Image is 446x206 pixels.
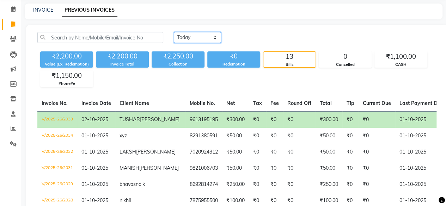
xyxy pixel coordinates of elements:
[316,111,342,128] td: ₹300.00
[270,100,279,106] span: Fee
[207,51,260,61] div: ₹0
[37,32,163,43] input: Search by Name/Mobile/Email/Invoice No
[185,160,222,176] td: 9821006703
[222,111,249,128] td: ₹300.00
[190,100,215,106] span: Mobile No.
[185,144,222,160] td: 7020924312
[185,128,222,144] td: 8291380591
[33,7,53,13] a: INVOICE
[120,116,140,123] span: TUSHAR
[316,176,342,193] td: ₹250.00
[249,128,266,144] td: ₹0
[342,144,359,160] td: ₹0
[120,132,127,139] span: xyz
[152,51,204,61] div: ₹2,250.00
[37,111,77,128] td: V/2025-26/2033
[316,128,342,144] td: ₹50.00
[363,100,391,106] span: Current Due
[342,176,359,193] td: ₹0
[120,100,149,106] span: Client Name
[136,149,176,155] span: [PERSON_NAME]
[140,116,179,123] span: [PERSON_NAME]
[266,176,283,193] td: ₹0
[120,165,139,171] span: MANISH
[152,61,204,67] div: Collection
[375,62,427,68] div: CASH
[222,128,249,144] td: ₹50.00
[283,111,316,128] td: ₹0
[347,100,354,106] span: Tip
[81,181,108,187] span: 01-10-2025
[136,181,145,187] span: naik
[37,176,77,193] td: V/2025-26/2029
[249,144,266,160] td: ₹0
[37,144,77,160] td: V/2025-26/2032
[222,144,249,160] td: ₹50.00
[283,128,316,144] td: ₹0
[263,62,316,68] div: Bills
[359,176,395,193] td: ₹0
[226,100,235,106] span: Net
[96,51,149,61] div: ₹2,200.00
[316,144,342,160] td: ₹50.00
[41,81,93,87] div: PhonePe
[81,116,108,123] span: 02-10-2025
[120,149,136,155] span: LAKSH
[120,197,131,204] span: nikhil
[249,111,266,128] td: ₹0
[62,4,117,17] a: PREVIOUS INVOICES
[40,51,93,61] div: ₹2,200.00
[37,160,77,176] td: V/2025-26/2031
[185,176,222,193] td: 8692814274
[342,160,359,176] td: ₹0
[283,176,316,193] td: ₹0
[263,52,316,62] div: 13
[222,160,249,176] td: ₹50.00
[342,111,359,128] td: ₹0
[81,132,108,139] span: 01-10-2025
[40,61,93,67] div: Value (Ex. Redemption)
[42,100,68,106] span: Invoice No.
[319,52,371,62] div: 0
[139,165,179,171] span: [PERSON_NAME]
[342,128,359,144] td: ₹0
[81,149,108,155] span: 01-10-2025
[266,160,283,176] td: ₹0
[96,61,149,67] div: Invoice Total
[287,100,311,106] span: Round Off
[359,111,395,128] td: ₹0
[266,128,283,144] td: ₹0
[41,71,93,81] div: ₹1,150.00
[359,128,395,144] td: ₹0
[185,111,222,128] td: 9613195195
[81,165,108,171] span: 01-10-2025
[253,100,262,106] span: Tax
[81,197,108,204] span: 01-10-2025
[375,52,427,62] div: ₹1,100.00
[249,160,266,176] td: ₹0
[120,181,136,187] span: bhavas
[266,144,283,160] td: ₹0
[266,111,283,128] td: ₹0
[359,160,395,176] td: ₹0
[37,128,77,144] td: V/2025-26/2034
[283,160,316,176] td: ₹0
[207,61,260,67] div: Redemption
[249,176,266,193] td: ₹0
[399,100,445,106] span: Last Payment Date
[222,176,249,193] td: ₹250.00
[316,160,342,176] td: ₹50.00
[81,100,111,106] span: Invoice Date
[320,100,332,106] span: Total
[359,144,395,160] td: ₹0
[283,144,316,160] td: ₹0
[319,62,371,68] div: Cancelled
